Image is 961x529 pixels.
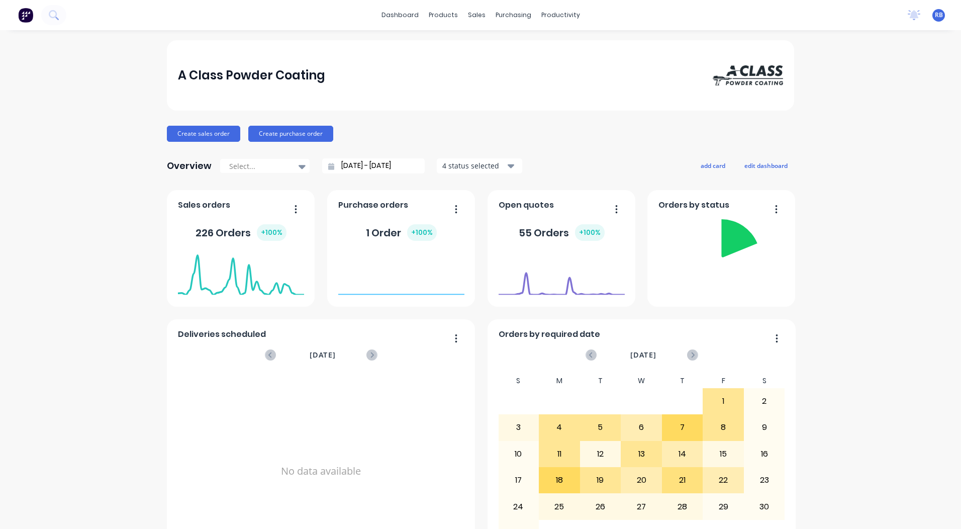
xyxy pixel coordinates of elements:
div: 4 [539,415,580,440]
button: edit dashboard [738,159,794,172]
a: dashboard [376,8,424,23]
div: F [703,374,744,388]
div: 6 [621,415,661,440]
div: 3 [499,415,539,440]
div: 25 [539,494,580,519]
div: + 100 % [575,224,605,241]
div: 226 Orders [196,224,286,241]
div: productivity [536,8,585,23]
div: 16 [744,442,785,467]
span: RB [935,11,943,20]
div: products [424,8,463,23]
div: 15 [703,442,743,467]
div: 5 [581,415,621,440]
div: 10 [499,442,539,467]
button: 4 status selected [437,158,522,173]
span: Open quotes [499,199,554,211]
div: purchasing [491,8,536,23]
div: 7 [662,415,703,440]
div: 11 [539,442,580,467]
div: 28 [662,494,703,519]
div: + 100 % [407,224,437,241]
div: 2 [744,389,785,414]
span: Orders by status [658,199,729,211]
div: 21 [662,468,703,493]
div: W [621,374,662,388]
div: sales [463,8,491,23]
div: 14 [662,442,703,467]
div: 29 [703,494,743,519]
span: [DATE] [310,349,336,361]
div: A Class Powder Coating [178,65,325,85]
span: Deliveries scheduled [178,328,266,340]
img: A Class Powder Coating [713,65,783,85]
span: Purchase orders [338,199,408,211]
div: Overview [167,156,212,176]
div: + 100 % [257,224,286,241]
div: 12 [581,442,621,467]
div: 9 [744,415,785,440]
span: [DATE] [630,349,656,361]
div: 1 Order [366,224,437,241]
span: Sales orders [178,199,230,211]
div: 24 [499,494,539,519]
div: 8 [703,415,743,440]
div: 20 [621,468,661,493]
button: add card [694,159,732,172]
div: T [580,374,621,388]
div: 55 Orders [519,224,605,241]
div: 26 [581,494,621,519]
button: Create sales order [167,126,240,142]
button: Create purchase order [248,126,333,142]
div: S [744,374,785,388]
div: 17 [499,468,539,493]
div: T [662,374,703,388]
div: 23 [744,468,785,493]
div: 30 [744,494,785,519]
div: S [498,374,539,388]
div: 19 [581,468,621,493]
div: 27 [621,494,661,519]
div: 18 [539,468,580,493]
div: M [539,374,580,388]
div: 13 [621,442,661,467]
img: Factory [18,8,33,23]
div: 1 [703,389,743,414]
div: 22 [703,468,743,493]
div: 4 status selected [442,160,506,171]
